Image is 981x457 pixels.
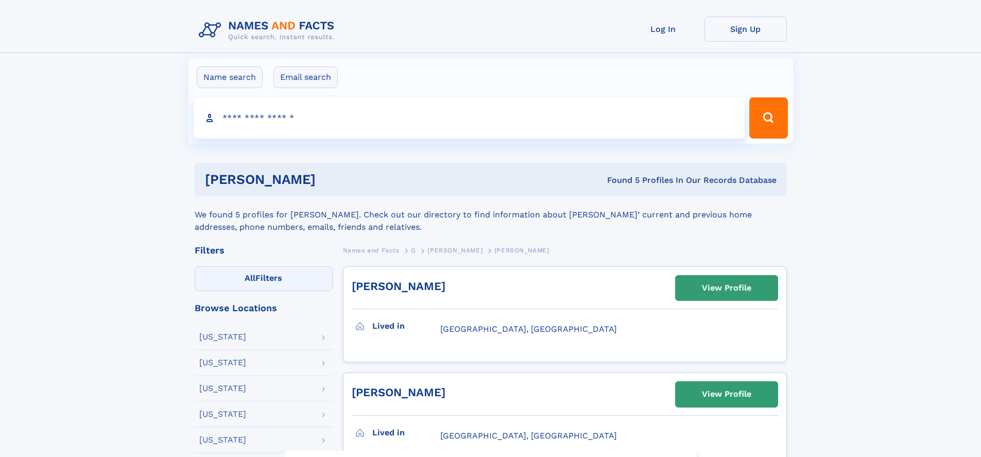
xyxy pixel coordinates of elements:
a: View Profile [676,382,778,407]
a: Sign Up [704,16,787,42]
label: Filters [195,266,333,291]
div: [US_STATE] [199,333,246,341]
span: [PERSON_NAME] [494,247,549,254]
a: Names and Facts [343,244,400,257]
div: Browse Locations [195,303,333,313]
div: We found 5 profiles for [PERSON_NAME]. Check out our directory to find information about [PERSON_... [195,196,787,233]
div: View Profile [702,276,751,300]
h1: [PERSON_NAME] [205,173,461,186]
a: View Profile [676,276,778,300]
label: Name search [197,66,263,88]
label: Email search [273,66,338,88]
a: [PERSON_NAME] [352,386,445,399]
span: [GEOGRAPHIC_DATA], [GEOGRAPHIC_DATA] [440,324,617,334]
div: Found 5 Profiles In Our Records Database [461,175,777,186]
span: All [245,273,255,283]
img: Logo Names and Facts [195,16,343,44]
a: Log In [622,16,704,42]
div: [US_STATE] [199,359,246,367]
div: [US_STATE] [199,384,246,393]
button: Search Button [749,97,787,139]
a: [PERSON_NAME] [427,244,483,257]
div: [US_STATE] [199,410,246,418]
a: G [411,244,416,257]
span: [PERSON_NAME] [427,247,483,254]
div: Filters [195,246,333,255]
span: G [411,247,416,254]
a: [PERSON_NAME] [352,280,445,293]
div: View Profile [702,382,751,406]
span: [GEOGRAPHIC_DATA], [GEOGRAPHIC_DATA] [440,431,617,441]
h3: Lived in [372,424,440,442]
div: [US_STATE] [199,436,246,444]
input: search input [194,97,745,139]
h3: Lived in [372,317,440,335]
